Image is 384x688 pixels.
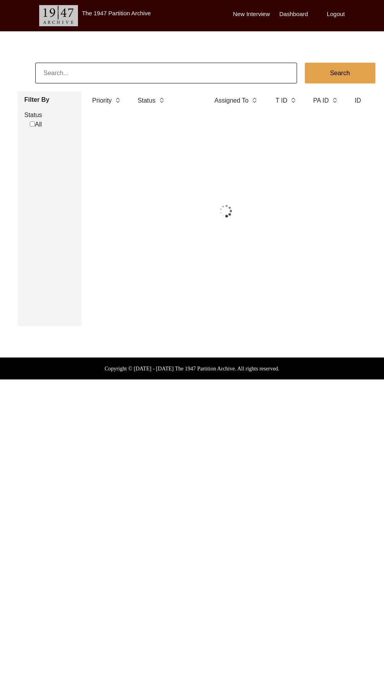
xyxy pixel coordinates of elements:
[355,96,361,105] label: ID
[30,120,42,129] label: All
[252,96,257,105] img: sort-button.png
[279,10,308,19] label: Dashboard
[115,96,120,105] img: sort-button.png
[24,95,76,105] label: Filter By
[290,96,296,105] img: sort-button.png
[138,96,155,105] label: Status
[313,96,329,105] label: PA ID
[24,110,76,120] label: Status
[105,365,279,373] label: Copyright © [DATE] - [DATE] The 1947 Partition Archive. All rights reserved.
[332,96,337,105] img: sort-button.png
[233,10,270,19] label: New Interview
[305,63,375,83] button: Search
[275,96,287,105] label: T ID
[35,63,297,83] input: Search...
[159,96,164,105] img: sort-button.png
[30,121,35,126] input: All
[196,191,255,231] img: 1*9EBHIOzhE1XfMYoKz1JcsQ.gif
[92,96,112,105] label: Priority
[214,96,248,105] label: Assigned To
[82,10,151,16] label: The 1947 Partition Archive
[327,10,345,19] label: Logout
[39,5,78,26] img: header-logo.png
